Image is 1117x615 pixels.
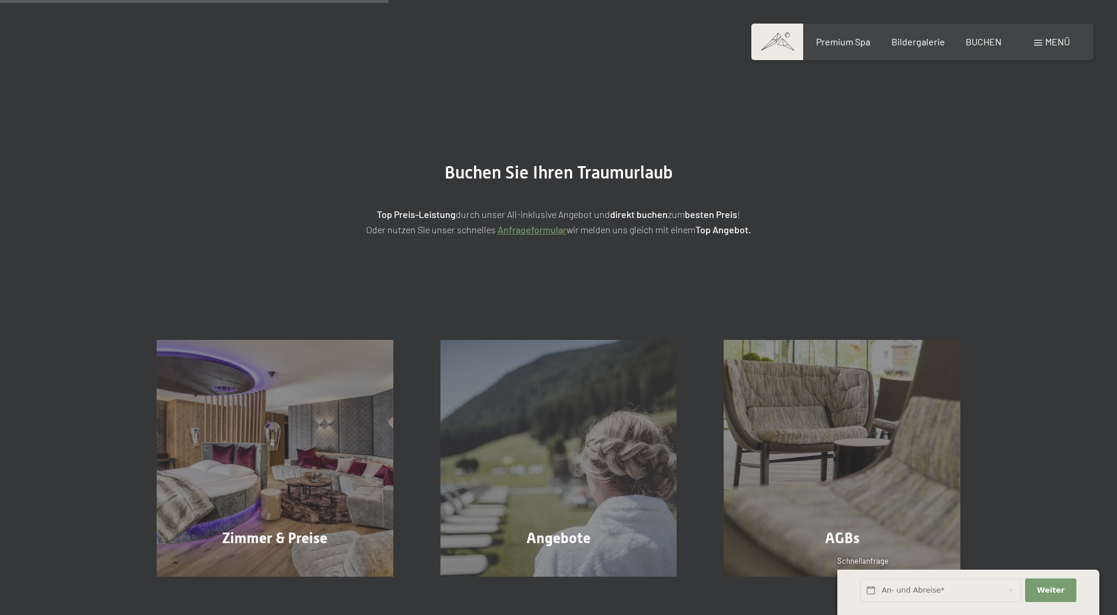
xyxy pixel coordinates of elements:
[1037,585,1065,596] span: Weiter
[700,340,984,577] a: Buchung AGBs
[610,209,668,220] strong: direkt buchen
[133,340,417,577] a: Buchung Zimmer & Preise
[222,530,327,547] span: Zimmer & Preise
[445,162,673,183] span: Buchen Sie Ihren Traumurlaub
[264,207,853,237] p: durch unser All-inklusive Angebot und zum ! Oder nutzen Sie unser schnelles wir melden uns gleich...
[498,224,566,235] a: Anfrageformular
[1025,578,1076,603] button: Weiter
[837,556,889,566] span: Schnellanfrage
[417,340,701,577] a: Buchung Angebote
[816,36,870,47] a: Premium Spa
[377,209,456,220] strong: Top Preis-Leistung
[825,530,860,547] span: AGBs
[695,224,751,235] strong: Top Angebot.
[891,36,945,47] a: Bildergalerie
[526,530,591,547] span: Angebote
[966,36,1002,47] a: BUCHEN
[1045,36,1070,47] span: Menü
[685,209,737,220] strong: besten Preis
